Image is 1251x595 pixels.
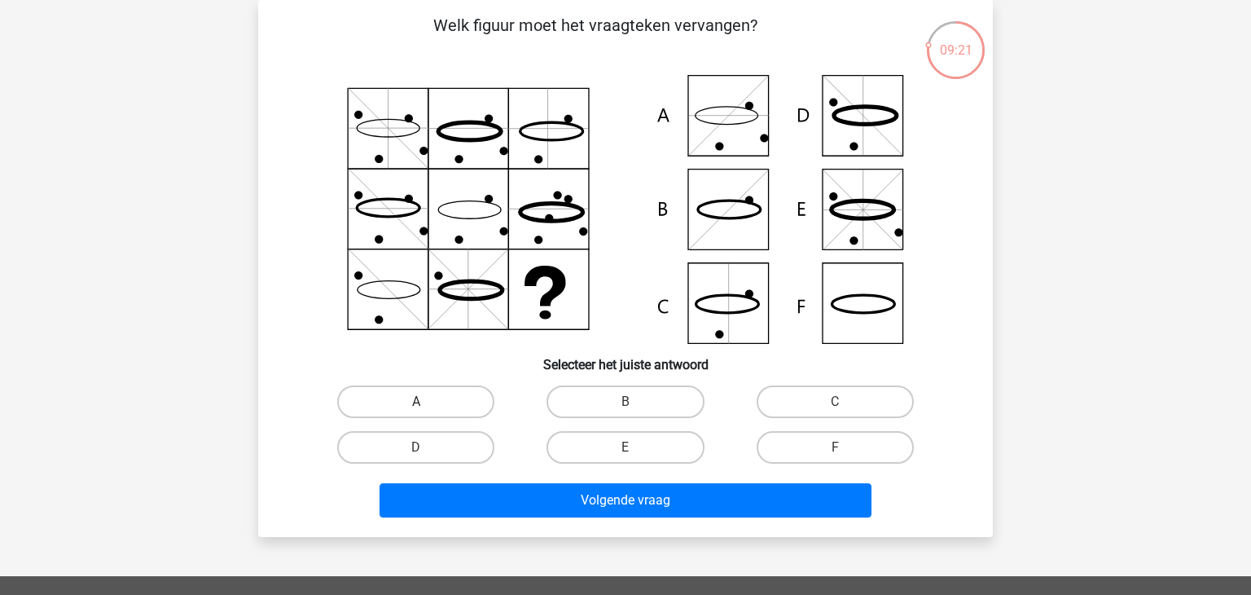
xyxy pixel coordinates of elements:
h6: Selecteer het juiste antwoord [284,344,967,372]
label: B [546,386,704,418]
label: C [757,386,914,418]
label: F [757,431,914,464]
button: Volgende vraag [380,483,872,518]
label: A [337,386,494,418]
label: E [546,431,704,464]
label: D [337,431,494,464]
p: Welk figuur moet het vraagteken vervangen? [284,13,906,62]
div: 09:21 [925,20,986,60]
